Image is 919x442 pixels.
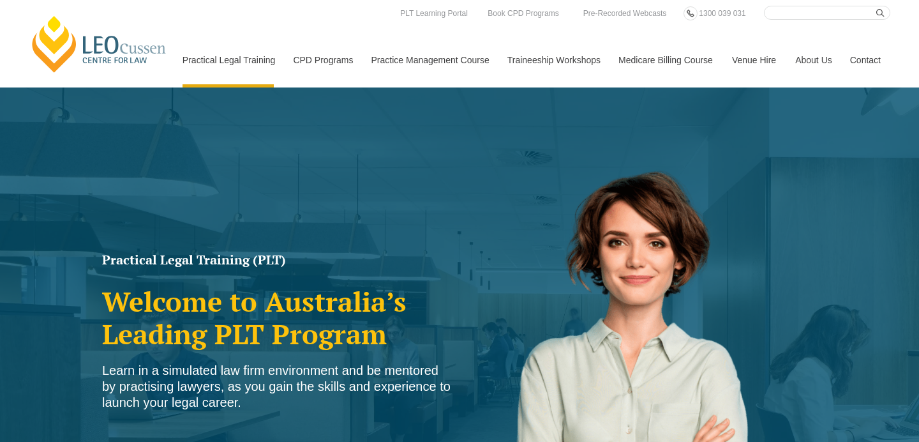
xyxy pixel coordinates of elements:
h1: Practical Legal Training (PLT) [102,254,453,266]
a: Practical Legal Training [173,33,284,88]
a: Venue Hire [722,33,786,88]
iframe: LiveChat chat widget [833,356,887,410]
a: 1300 039 031 [696,6,749,20]
a: About Us [786,33,841,88]
a: PLT Learning Portal [397,6,471,20]
div: Learn in a simulated law firm environment and be mentored by practising lawyers, as you gain the ... [102,363,453,411]
a: Medicare Billing Course [609,33,722,88]
a: Traineeship Workshops [498,33,609,88]
a: Book CPD Programs [484,6,562,20]
h2: Welcome to Australia’s Leading PLT Program [102,286,453,350]
a: [PERSON_NAME] Centre for Law [29,14,170,74]
span: 1300 039 031 [699,9,745,18]
a: CPD Programs [283,33,361,88]
a: Contact [841,33,890,88]
a: Practice Management Course [362,33,498,88]
a: Pre-Recorded Webcasts [580,6,670,20]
